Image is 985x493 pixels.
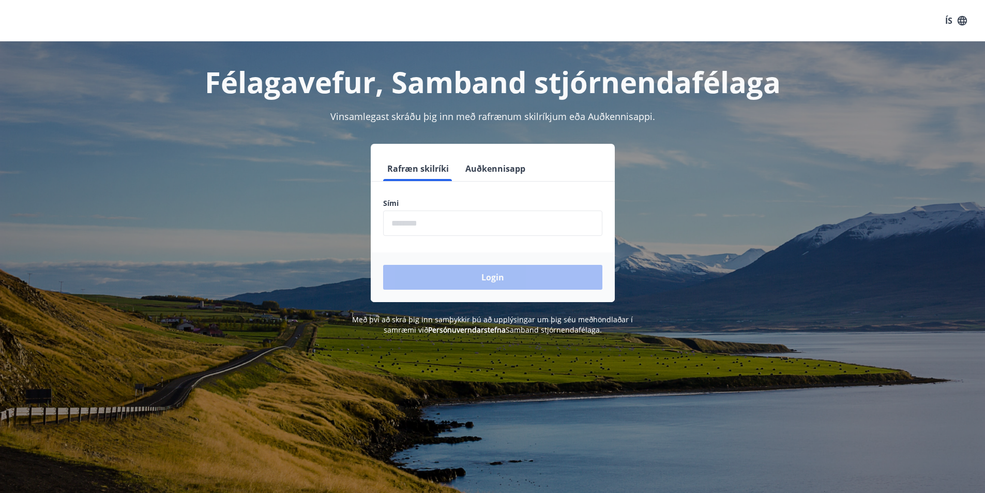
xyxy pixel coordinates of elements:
button: ÍS [939,11,973,30]
span: Með því að skrá þig inn samþykkir þú að upplýsingar um þig séu meðhöndlaðar í samræmi við Samband... [352,315,633,335]
a: Persónuverndarstefna [428,325,506,335]
span: Vinsamlegast skráðu þig inn með rafrænum skilríkjum eða Auðkennisappi. [330,110,655,123]
button: Auðkennisapp [461,156,529,181]
h1: Félagavefur, Samband stjórnendafélaga [133,62,853,101]
label: Sími [383,198,602,208]
button: Rafræn skilríki [383,156,453,181]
